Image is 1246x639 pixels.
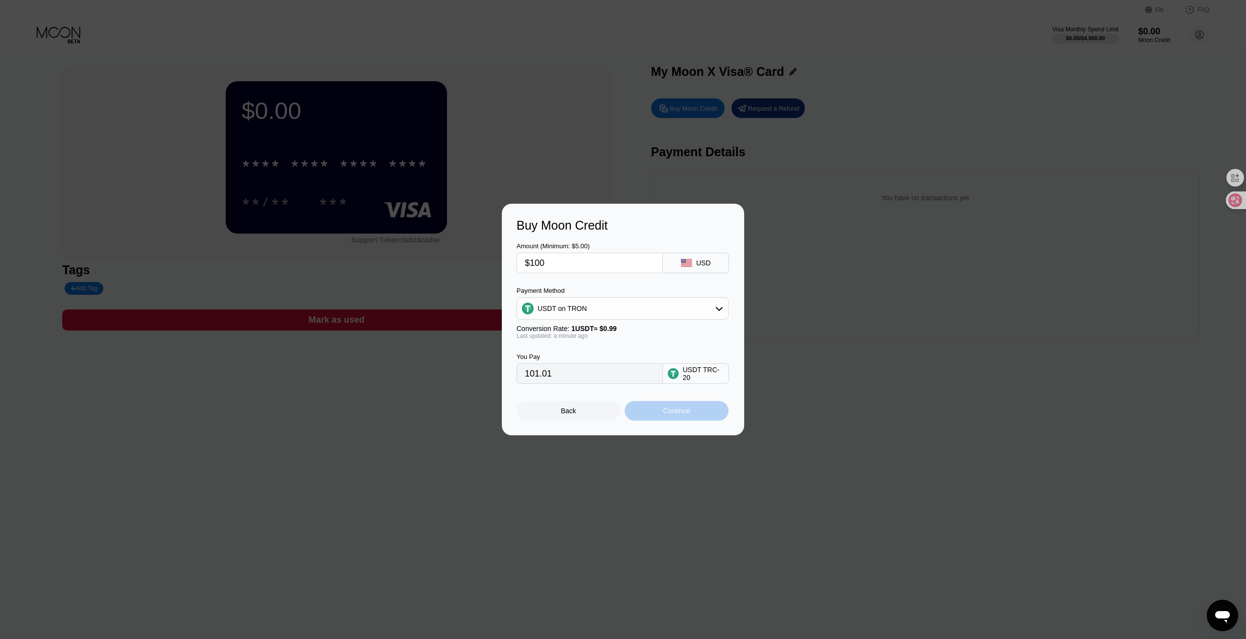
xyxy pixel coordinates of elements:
[517,287,729,294] div: Payment Method
[561,407,576,415] div: Back
[517,299,728,318] div: USDT on TRON
[1207,600,1238,631] iframe: Button to launch messaging window
[517,218,729,233] div: Buy Moon Credit
[682,366,724,381] div: USDT TRC-20
[571,325,617,332] span: 1 USDT ≈ $0.99
[663,407,690,415] div: Continue
[517,325,729,332] div: Conversion Rate:
[696,259,711,267] div: USD
[525,253,655,273] input: $0.00
[517,401,620,421] div: Back
[538,305,587,312] div: USDT on TRON
[517,242,663,250] div: Amount (Minimum: $5.00)
[517,353,663,360] div: You Pay
[517,332,729,339] div: Last updated: a minute ago
[625,401,729,421] div: Continue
